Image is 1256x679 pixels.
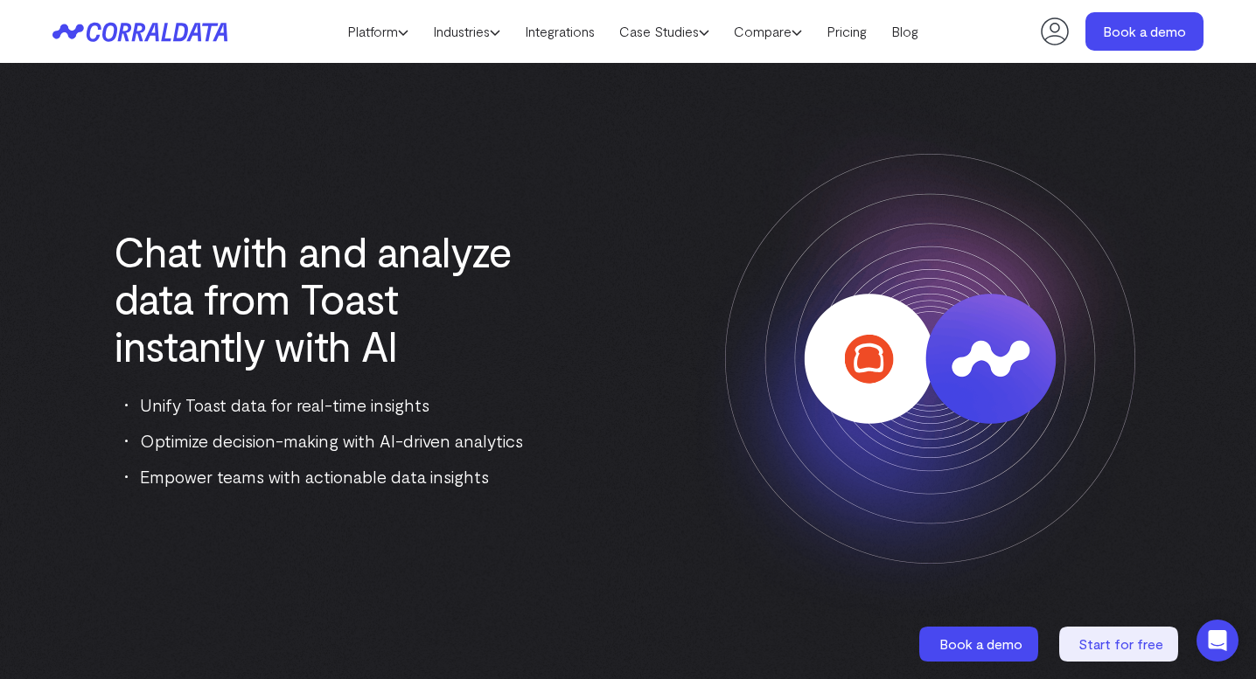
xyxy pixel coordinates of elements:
a: Pricing [814,18,879,45]
a: Blog [879,18,931,45]
a: Platform [335,18,421,45]
div: Open Intercom Messenger [1197,620,1239,662]
a: Case Studies [607,18,722,45]
h1: Chat with and analyze data from Toast instantly with AI [114,227,538,369]
a: Start for free [1059,627,1182,662]
li: Empower teams with actionable data insights [125,462,538,490]
li: Optimize decision-making with AI-driven analytics [125,426,538,454]
a: Book a demo [1085,12,1204,51]
span: Book a demo [939,635,1022,652]
a: Compare [722,18,814,45]
a: Integrations [513,18,607,45]
a: Book a demo [919,627,1042,662]
li: Unify Toast data for real-time insights [125,391,538,419]
span: Start for free [1078,635,1163,652]
a: Industries [421,18,513,45]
